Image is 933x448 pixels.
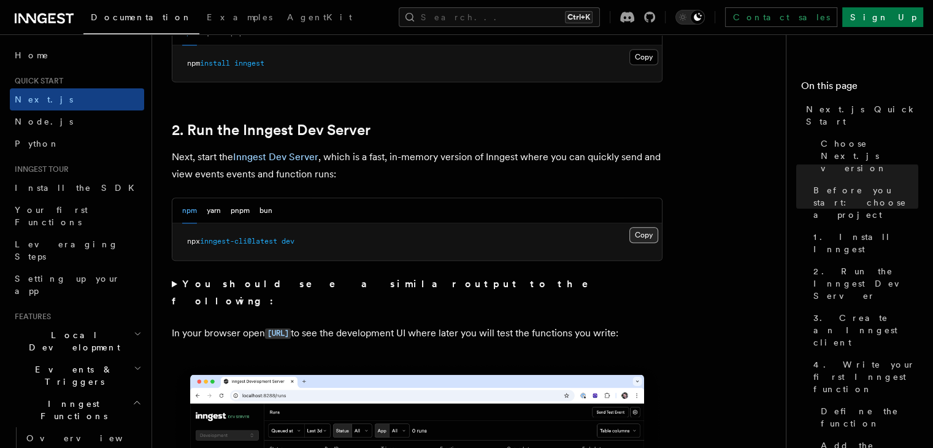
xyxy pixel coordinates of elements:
[808,260,918,307] a: 2. Run the Inngest Dev Server
[10,110,144,133] a: Node.js
[10,329,134,353] span: Local Development
[15,183,142,193] span: Install the SDK
[813,312,918,349] span: 3. Create an Inngest client
[172,122,371,139] a: 2. Run the Inngest Dev Server
[808,226,918,260] a: 1. Install Inngest
[813,358,918,395] span: 4. Write your first Inngest function
[801,79,918,98] h4: On this page
[172,276,662,310] summary: You should see a similar output to the following:
[399,7,600,27] button: Search...Ctrl+K
[15,139,60,149] span: Python
[725,7,837,27] a: Contact sales
[816,133,918,179] a: Choose Next.js version
[10,133,144,155] a: Python
[813,265,918,302] span: 2. Run the Inngest Dev Server
[259,198,272,223] button: bun
[10,76,63,86] span: Quick start
[10,177,144,199] a: Install the SDK
[10,199,144,233] a: Your first Functions
[10,44,144,66] a: Home
[15,95,73,104] span: Next.js
[15,49,49,61] span: Home
[233,151,318,163] a: Inngest Dev Server
[265,327,291,339] a: [URL]
[199,4,280,33] a: Examples
[280,4,359,33] a: AgentKit
[10,393,144,427] button: Inngest Functions
[187,59,200,68] span: npm
[801,98,918,133] a: Next.js Quick Start
[806,103,918,128] span: Next.js Quick Start
[813,231,918,255] span: 1. Install Inngest
[629,49,658,65] button: Copy
[808,353,918,400] a: 4. Write your first Inngest function
[234,59,264,68] span: inngest
[10,324,144,358] button: Local Development
[10,363,134,388] span: Events & Triggers
[813,184,918,221] span: Before you start: choose a project
[15,239,118,261] span: Leveraging Steps
[172,325,662,342] p: In your browser open to see the development UI where later you will test the functions you write:
[26,433,153,443] span: Overview
[182,198,197,223] button: npm
[15,205,88,227] span: Your first Functions
[265,328,291,339] code: [URL]
[10,312,51,322] span: Features
[91,12,192,22] span: Documentation
[10,398,132,422] span: Inngest Functions
[816,400,918,434] a: Define the function
[231,198,250,223] button: pnpm
[821,405,918,430] span: Define the function
[200,237,277,245] span: inngest-cli@latest
[207,198,221,223] button: yarn
[172,278,605,307] strong: You should see a similar output to the following:
[282,237,294,245] span: dev
[675,10,705,25] button: Toggle dark mode
[565,11,593,23] kbd: Ctrl+K
[10,268,144,302] a: Setting up your app
[10,358,144,393] button: Events & Triggers
[821,137,918,174] span: Choose Next.js version
[15,274,120,296] span: Setting up your app
[10,88,144,110] a: Next.js
[842,7,923,27] a: Sign Up
[10,233,144,268] a: Leveraging Steps
[172,149,662,183] p: Next, start the , which is a fast, in-memory version of Inngest where you can quickly send and vi...
[207,12,272,22] span: Examples
[200,59,230,68] span: install
[287,12,352,22] span: AgentKit
[629,227,658,243] button: Copy
[15,117,73,126] span: Node.js
[808,179,918,226] a: Before you start: choose a project
[83,4,199,34] a: Documentation
[808,307,918,353] a: 3. Create an Inngest client
[10,164,69,174] span: Inngest tour
[187,237,200,245] span: npx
